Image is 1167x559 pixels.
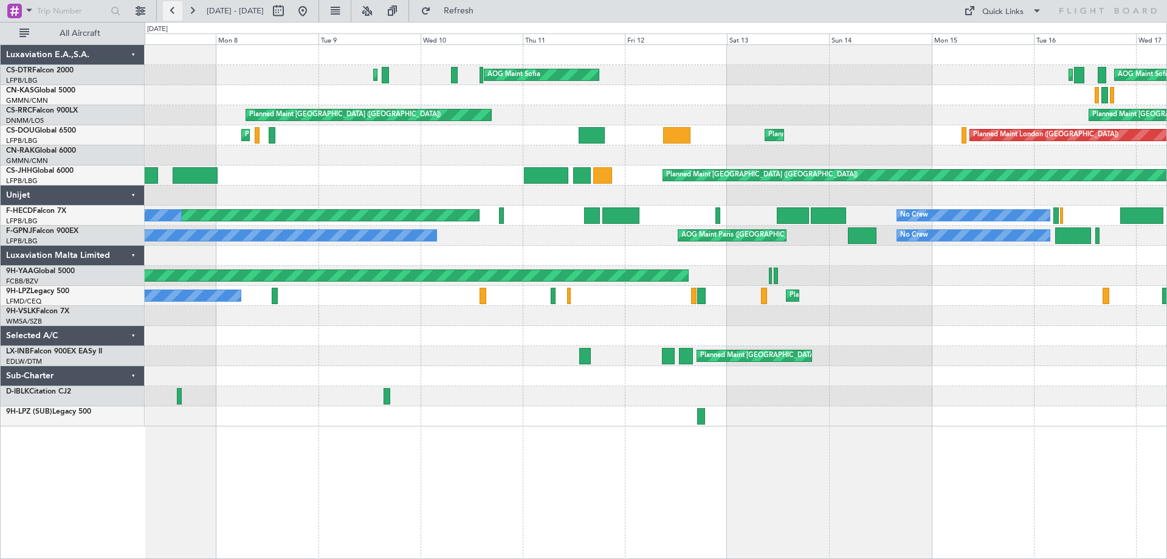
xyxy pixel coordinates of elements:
[523,33,625,44] div: Thu 11
[6,277,38,286] a: FCBB/BZV
[6,167,74,175] a: CS-JHHGlobal 6000
[973,126,1118,144] div: Planned Maint London ([GEOGRAPHIC_DATA])
[6,217,38,226] a: LFPB/LBG
[433,7,484,15] span: Refresh
[625,33,727,44] div: Fri 12
[958,1,1048,21] button: Quick Links
[318,33,421,44] div: Tue 9
[6,116,44,125] a: DNMM/LOS
[829,33,931,44] div: Sun 14
[6,87,34,94] span: CN-KAS
[6,388,71,395] a: D-IBLKCitation CJ2
[6,308,69,315] a: 9H-VSLKFalcon 7X
[13,24,132,43] button: All Aircraft
[415,1,488,21] button: Refresh
[6,348,102,355] a: LX-INBFalcon 900EX EASy II
[727,33,829,44] div: Sat 13
[6,147,76,155] a: CN-RAKGlobal 6000
[6,207,66,215] a: F-HECDFalcon 7X
[1072,66,1134,84] div: Planned Maint Sofia
[6,67,74,74] a: CS-DTRFalcon 2000
[932,33,1034,44] div: Mon 15
[6,227,32,235] span: F-GPNJ
[6,237,38,246] a: LFPB/LBG
[6,136,38,145] a: LFPB/LBG
[6,156,48,165] a: GMMN/CMN
[6,96,48,105] a: GMMN/CMN
[6,127,35,134] span: CS-DOU
[6,408,52,415] span: 9H-LPZ (SUB)
[6,87,75,94] a: CN-KASGlobal 5000
[6,308,36,315] span: 9H-VSLK
[377,66,518,84] div: Planned Maint Mugla ([GEOGRAPHIC_DATA])
[32,29,128,38] span: All Aircraft
[6,107,78,114] a: CS-RRCFalcon 900LX
[6,348,30,355] span: LX-INB
[6,147,35,155] span: CN-RAK
[6,107,32,114] span: CS-RRC
[790,286,934,305] div: Planned Maint Cannes ([GEOGRAPHIC_DATA])
[6,357,42,366] a: EDLW/DTM
[666,166,858,184] div: Planned Maint [GEOGRAPHIC_DATA] ([GEOGRAPHIC_DATA])
[37,2,107,20] input: Trip Number
[6,207,33,215] span: F-HECD
[421,33,523,44] div: Wed 10
[6,176,38,186] a: LFPB/LBG
[207,5,264,16] span: [DATE] - [DATE]
[249,106,441,124] div: Planned Maint [GEOGRAPHIC_DATA] ([GEOGRAPHIC_DATA])
[6,288,69,295] a: 9H-LPZLegacy 500
[6,268,33,275] span: 9H-YAA
[6,388,29,395] span: D-IBLK
[900,206,928,224] div: No Crew
[245,126,436,144] div: Planned Maint [GEOGRAPHIC_DATA] ([GEOGRAPHIC_DATA])
[6,317,42,326] a: WMSA/SZB
[681,226,809,245] div: AOG Maint Paris ([GEOGRAPHIC_DATA])
[1034,33,1136,44] div: Tue 16
[700,347,892,365] div: Planned Maint [GEOGRAPHIC_DATA] ([GEOGRAPHIC_DATA])
[6,167,32,175] span: CS-JHH
[6,408,91,415] a: 9H-LPZ (SUB)Legacy 500
[487,66,540,84] div: AOG Maint Sofia
[6,127,76,134] a: CS-DOUGlobal 6500
[6,297,41,306] a: LFMD/CEQ
[900,226,928,245] div: No Crew
[114,33,216,44] div: Sun 7
[147,24,168,35] div: [DATE]
[6,67,32,74] span: CS-DTR
[6,76,38,85] a: LFPB/LBG
[6,288,30,295] span: 9H-LPZ
[6,227,78,235] a: F-GPNJFalcon 900EX
[6,268,75,275] a: 9H-YAAGlobal 5000
[216,33,318,44] div: Mon 8
[768,126,960,144] div: Planned Maint [GEOGRAPHIC_DATA] ([GEOGRAPHIC_DATA])
[982,6,1024,18] div: Quick Links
